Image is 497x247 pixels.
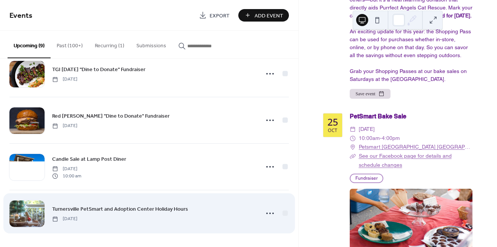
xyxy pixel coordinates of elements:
[52,112,170,120] span: Red [PERSON_NAME] "Dine to Donate" Fundraiser
[359,153,452,168] a: See our Facebook page for details and schedule changes
[359,143,472,152] a: Petsmart [GEOGRAPHIC_DATA] [GEOGRAPHIC_DATA]
[359,125,375,134] span: [DATE]
[89,31,130,57] button: Recurring (1)
[350,89,390,99] button: Save event
[193,9,235,22] a: Export
[350,143,356,152] div: ​
[52,205,188,213] a: Turnersville PetSmart and Adoption Center Holiday Hours
[130,31,172,57] button: Submissions
[52,216,77,222] span: [DATE]
[51,31,89,57] button: Past (100+)
[52,172,81,179] span: 10:00 am
[52,112,170,120] a: Red [PERSON_NAME] "Dine to Donate" Fundraiser
[382,134,400,143] span: 4:00pm
[52,66,145,74] span: TGI [DATE] "Dine to Donate" Fundraiser
[255,12,283,20] span: Add Event
[52,205,188,213] span: Turnersville PetSmart and Adoption Center Holiday Hours
[380,134,382,143] span: -
[52,76,77,83] span: [DATE]
[350,152,356,161] div: ​
[350,125,356,134] div: ​
[238,9,289,22] button: Add Event
[52,123,77,129] span: [DATE]
[52,166,81,172] span: [DATE]
[9,8,32,23] span: Events
[8,31,51,58] button: Upcoming (9)
[52,65,145,74] a: TGI [DATE] "Dine to Donate" Fundraiser
[210,12,230,20] span: Export
[327,117,338,127] div: 25
[52,155,126,163] a: Candle Sale at Lamp Post Diner
[350,113,406,120] a: PetSmart Bake Sale
[359,134,380,143] span: 10:00am
[328,128,337,133] div: Oct
[350,134,356,143] div: ​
